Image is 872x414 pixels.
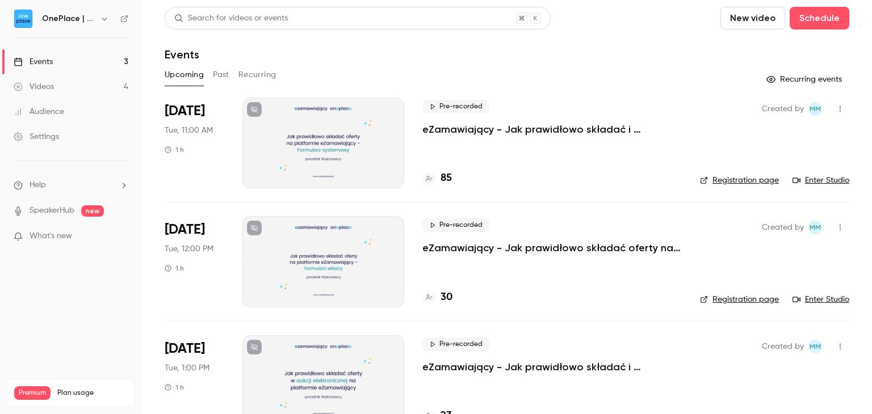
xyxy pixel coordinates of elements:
[422,290,452,305] a: 30
[14,179,128,191] li: help-dropdown-opener
[81,205,104,217] span: new
[422,241,682,255] a: eZamawiający - Jak prawidłowo składać oferty na postępowaniu z formularzem własnym
[165,125,213,136] span: Tue, 11:00 AM
[422,337,489,351] span: Pre-recorded
[422,360,682,374] a: eZamawiający - Jak prawidłowo składać i podpisywać oferty w aukcji elektronicznej
[720,7,785,29] button: New video
[30,179,46,191] span: Help
[165,102,205,120] span: [DATE]
[14,81,54,92] div: Videos
[165,340,205,358] span: [DATE]
[165,48,199,61] h1: Events
[165,383,184,392] div: 1 h
[808,340,822,353] span: Marketplanet Marketing
[30,205,74,217] a: SpeakerHub
[422,218,489,232] span: Pre-recorded
[793,175,849,186] a: Enter Studio
[762,340,804,353] span: Created by
[165,216,224,307] div: Aug 26 Tue, 12:00 PM (Europe/Warsaw)
[810,340,821,353] span: MM
[165,66,204,84] button: Upcoming
[14,131,59,142] div: Settings
[213,66,229,84] button: Past
[700,294,779,305] a: Registration page
[441,290,452,305] h4: 30
[810,221,821,234] span: MM
[422,100,489,113] span: Pre-recorded
[165,98,224,188] div: Aug 26 Tue, 11:00 AM (Europe/Warsaw)
[700,175,779,186] a: Registration page
[30,230,72,242] span: What's new
[441,171,452,186] h4: 85
[14,56,53,67] div: Events
[14,106,64,117] div: Audience
[115,231,128,242] iframe: Noticeable Trigger
[14,10,32,28] img: OnePlace | Powered by Hubexo
[808,221,822,234] span: Marketplanet Marketing
[238,66,276,84] button: Recurring
[762,102,804,116] span: Created by
[422,171,452,186] a: 85
[793,294,849,305] a: Enter Studio
[57,388,128,398] span: Plan usage
[165,243,213,255] span: Tue, 12:00 PM
[165,145,184,154] div: 1 h
[165,264,184,273] div: 1 h
[42,13,95,24] h6: OnePlace | Powered by Hubexo
[790,7,849,29] button: Schedule
[174,12,288,24] div: Search for videos or events
[165,362,209,374] span: Tue, 1:00 PM
[762,221,804,234] span: Created by
[810,102,821,116] span: MM
[761,70,849,88] button: Recurring events
[14,386,51,400] span: Premium
[422,122,682,136] a: eZamawiający - Jak prawidłowo składać i podpisywać oferty na postępowaniu z formularzem systemowym
[165,221,205,239] span: [DATE]
[808,102,822,116] span: Marketplanet Marketing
